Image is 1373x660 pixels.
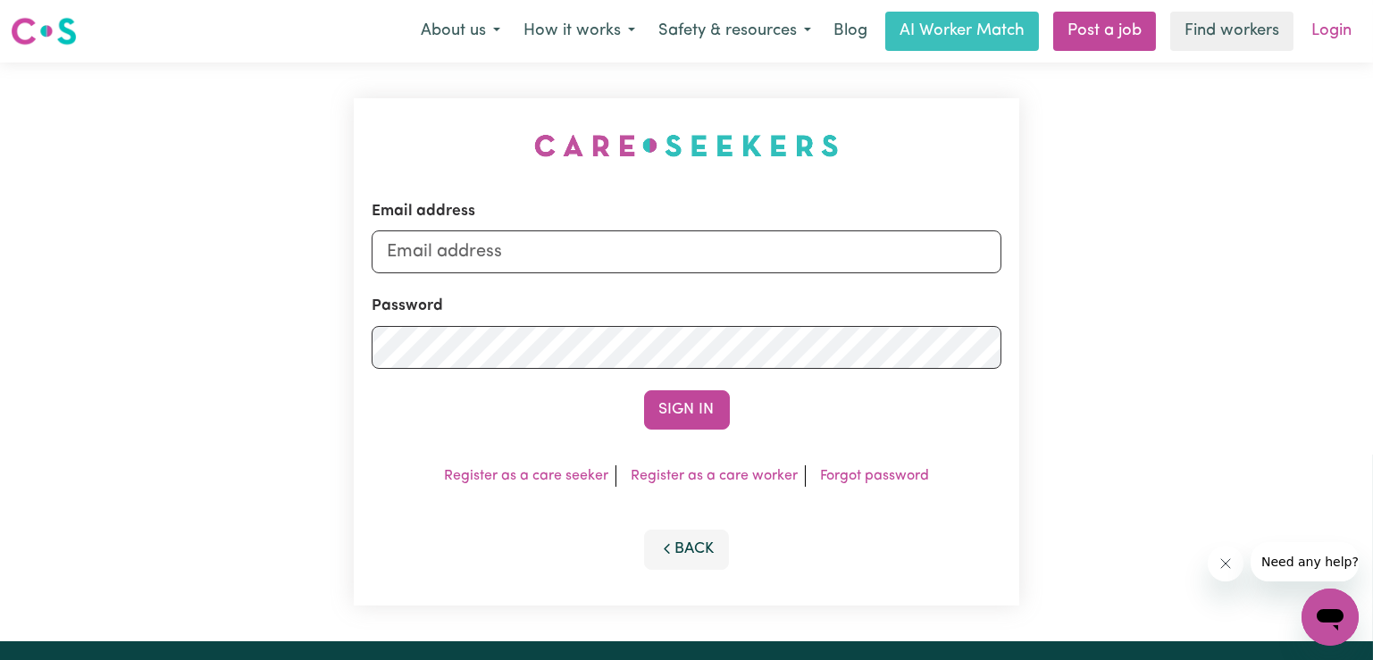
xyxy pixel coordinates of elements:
[1301,12,1362,51] a: Login
[644,390,730,430] button: Sign In
[820,469,929,483] a: Forgot password
[372,200,475,223] label: Email address
[1302,589,1359,646] iframe: Button to launch messaging window
[644,530,730,569] button: Back
[823,12,878,51] a: Blog
[631,469,798,483] a: Register as a care worker
[1170,12,1293,51] a: Find workers
[11,15,77,47] img: Careseekers logo
[372,295,443,318] label: Password
[885,12,1039,51] a: AI Worker Match
[409,13,512,50] button: About us
[1208,546,1243,581] iframe: Close message
[372,230,1001,273] input: Email address
[1053,12,1156,51] a: Post a job
[11,11,77,52] a: Careseekers logo
[512,13,647,50] button: How it works
[1251,542,1359,581] iframe: Message from company
[647,13,823,50] button: Safety & resources
[444,469,608,483] a: Register as a care seeker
